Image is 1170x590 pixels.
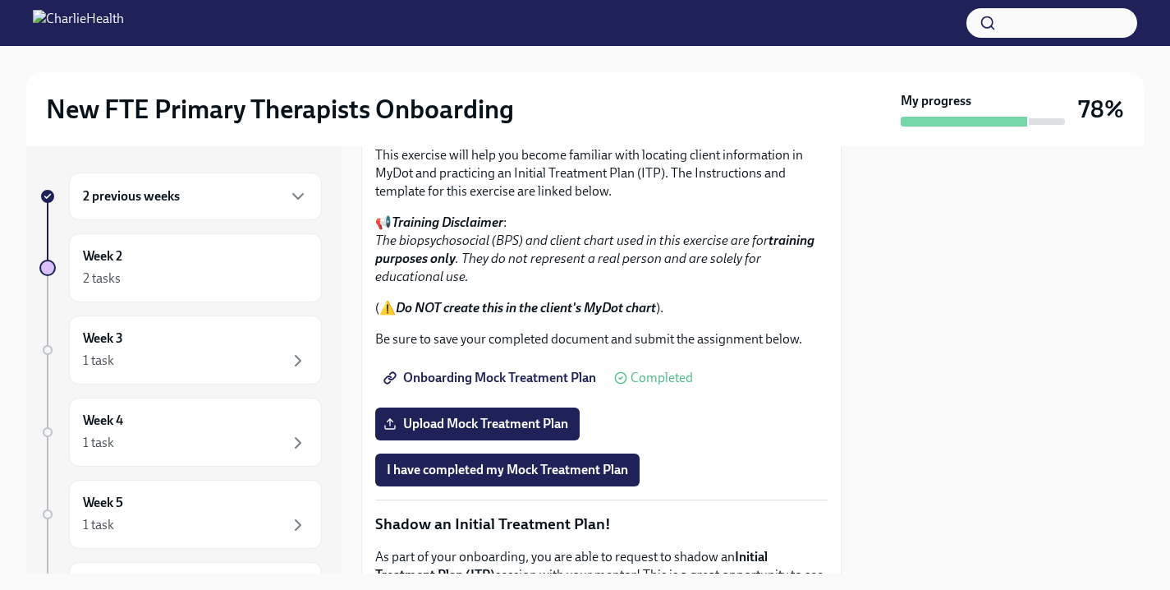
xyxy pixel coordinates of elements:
[39,316,322,385] a: Week 31 task
[83,330,123,348] h6: Week 3
[387,462,628,478] span: I have completed my Mock Treatment Plan
[69,173,322,220] div: 2 previous weeks
[83,270,121,288] div: 2 tasks
[83,494,123,512] h6: Week 5
[375,233,814,284] em: The biopsychosocial (BPS) and client chart used in this exercise are for . They do not represent ...
[1078,94,1124,124] h3: 78%
[387,416,568,432] span: Upload Mock Treatment Plan
[83,247,122,265] h6: Week 2
[33,10,124,36] img: CharlieHealth
[901,92,971,110] strong: My progress
[375,514,828,535] p: Shadow an Initial Treatment Plan!
[83,187,180,205] h6: 2 previous weeks
[83,412,123,430] h6: Week 4
[375,233,814,266] strong: training purposes only
[396,300,656,316] strong: Do NOT create this in the client's MyDot chart
[375,214,828,286] p: 📢 :
[83,434,114,452] div: 1 task
[375,146,828,201] p: This exercise will help you become familiar with locating client information in MyDot and practic...
[375,408,580,440] label: Upload Mock Treatment Plan
[387,370,596,386] span: Onboarding Mock Treatment Plan
[39,480,322,549] a: Week 51 task
[375,330,828,348] p: Be sure to save your completed document and submit the assignment below.
[39,233,322,302] a: Week 22 tasks
[375,454,640,486] button: I have completed my Mock Treatment Plan
[392,214,503,230] strong: Training Disclaimer
[46,93,514,126] h2: New FTE Primary Therapists Onboarding
[83,352,114,370] div: 1 task
[39,398,322,467] a: Week 41 task
[375,362,608,394] a: Onboarding Mock Treatment Plan
[83,516,114,534] div: 1 task
[375,299,828,317] p: (⚠️ ).
[631,371,693,385] span: Completed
